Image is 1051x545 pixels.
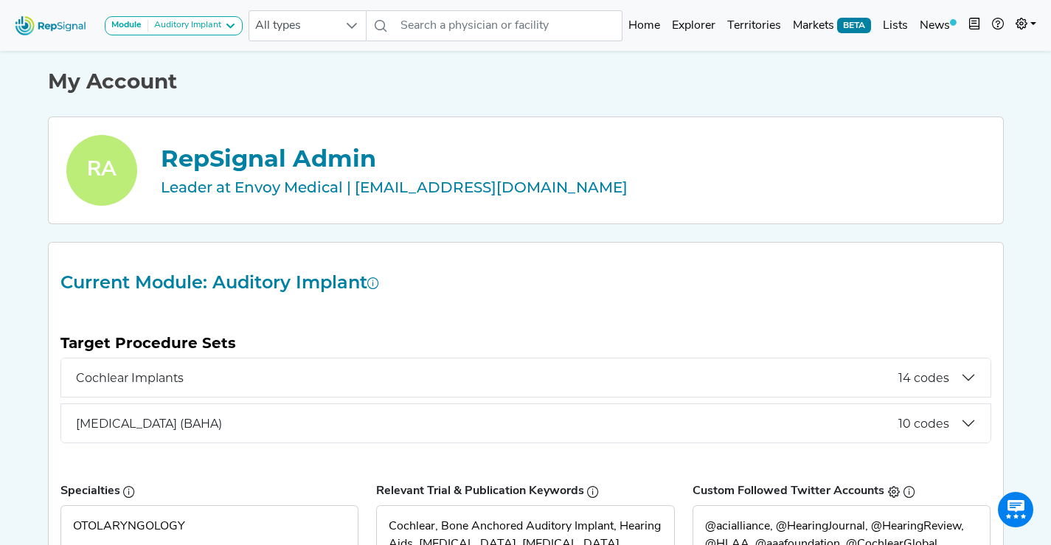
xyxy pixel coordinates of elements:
[787,11,877,41] a: MarketsBETA
[48,69,1004,94] h1: My Account
[898,417,949,431] span: 10 codes
[914,11,962,41] a: News
[837,18,871,32] span: BETA
[161,141,985,176] div: RepSignal Admin
[76,417,898,431] span: [MEDICAL_DATA] (BAHA)
[898,371,949,385] span: 14 codes
[161,176,985,198] div: Leader at Envoy Medical | [EMAIL_ADDRESS][DOMAIN_NAME]
[61,404,991,442] button: [MEDICAL_DATA] (BAHA)10 codes
[148,20,221,32] div: Auditory Implant
[376,485,675,499] h6: Relevant Trial & Publication Keywords
[61,358,991,397] button: Cochlear Implants14 codes
[73,518,347,535] div: OTOLARYNGOLOGY
[249,11,338,41] span: All types
[76,371,898,385] span: Cochlear Implants
[60,334,991,352] h5: Target Procedure Sets
[877,11,914,41] a: Lists
[66,135,137,206] div: RA
[52,272,1000,294] h2: Current Module: Auditory Implant
[111,21,142,29] strong: Module
[622,11,666,41] a: Home
[666,11,721,41] a: Explorer
[693,485,991,499] h6: Custom Followed Twitter Accounts
[105,16,243,35] button: ModuleAuditory Implant
[60,485,359,499] h6: Specialties
[721,11,787,41] a: Territories
[962,11,986,41] button: Intel Book
[395,10,623,41] input: Search a physician or facility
